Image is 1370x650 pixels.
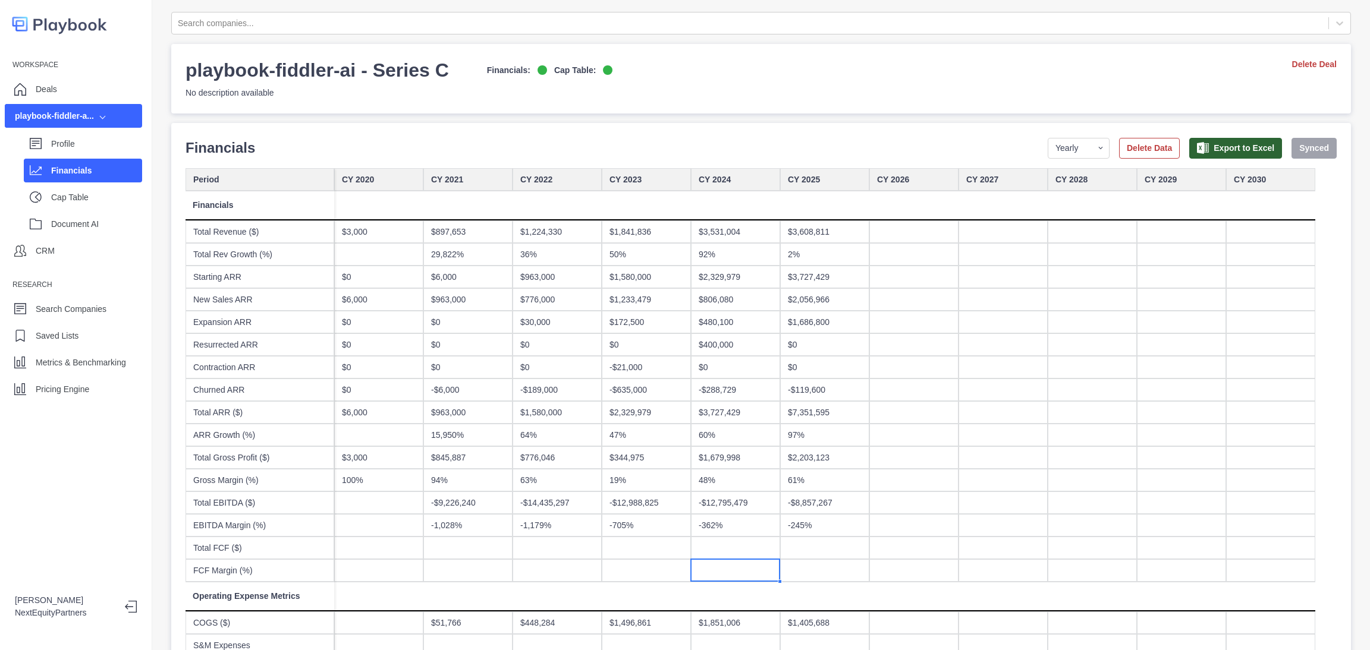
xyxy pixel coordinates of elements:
[423,288,513,311] div: $963,000
[691,611,780,634] div: $1,851,006
[603,65,612,75] img: on-logo
[513,220,602,243] div: $1,224,330
[602,243,691,266] div: 50%
[423,168,513,191] div: CY 2021
[691,243,780,266] div: 92%
[780,378,869,401] div: -$119,600
[186,559,334,582] div: FCF Margin (%)
[780,401,869,424] div: $7,351,595
[691,288,780,311] div: $806,080
[186,582,334,611] div: Operating Expense Metrics
[334,288,423,311] div: $6,000
[513,266,602,288] div: $963,000
[691,424,780,446] div: 60%
[1292,58,1337,71] a: Delete Deal
[36,83,57,96] p: Deals
[691,311,780,333] div: $480,100
[36,303,106,315] p: Search Companies
[691,378,780,401] div: -$288,729
[602,424,691,446] div: 47%
[186,266,334,288] div: Starting ARR
[423,243,513,266] div: 29,822%
[334,311,423,333] div: $0
[959,168,1048,191] div: CY 2027
[1119,138,1180,159] button: Delete Data
[334,401,423,424] div: $6,000
[487,64,530,77] p: Financials:
[186,401,334,424] div: Total ARR ($)
[423,378,513,401] div: -$6,000
[15,594,115,607] p: [PERSON_NAME]
[602,611,691,634] div: $1,496,861
[780,220,869,243] div: $3,608,811
[691,266,780,288] div: $2,329,979
[691,491,780,514] div: -$12,795,479
[186,611,334,634] div: COGS ($)
[513,311,602,333] div: $30,000
[186,446,334,469] div: Total Gross Profit ($)
[186,491,334,514] div: Total EBITDA ($)
[513,333,602,356] div: $0
[186,58,449,82] h3: playbook-fiddler-ai - Series C
[602,401,691,424] div: $2,329,979
[36,330,78,342] p: Saved Lists
[1137,168,1226,191] div: CY 2029
[602,168,691,191] div: CY 2023
[513,514,602,537] div: -1,179%
[554,64,596,77] p: Cap Table:
[334,333,423,356] div: $0
[513,611,602,634] div: $448,284
[602,311,691,333] div: $172,500
[513,491,602,514] div: -$14,435,297
[869,168,959,191] div: CY 2026
[1048,168,1137,191] div: CY 2028
[186,356,334,378] div: Contraction ARR
[691,356,780,378] div: $0
[186,243,334,266] div: Total Rev Growth (%)
[15,607,115,619] p: NextEquityPartners
[186,87,612,99] p: No description available
[334,168,423,191] div: CY 2020
[186,537,334,559] div: Total FCF ($)
[513,378,602,401] div: -$189,000
[423,514,513,537] div: -1,028%
[513,356,602,378] div: $0
[780,424,869,446] div: 97%
[423,220,513,243] div: $897,653
[423,266,513,288] div: $6,000
[423,446,513,469] div: $845,887
[36,245,55,257] p: CRM
[513,446,602,469] div: $776,046
[423,424,513,446] div: 15,950%
[186,469,334,491] div: Gross Margin (%)
[12,12,107,36] img: logo-colored
[186,424,334,446] div: ARR Growth (%)
[691,220,780,243] div: $3,531,004
[780,243,869,266] div: 2%
[186,168,334,191] div: Period
[602,469,691,491] div: 19%
[780,333,869,356] div: $0
[334,446,423,469] div: $3,000
[1292,138,1337,159] button: Synced
[1226,168,1315,191] div: CY 2030
[186,191,334,220] div: Financials
[513,424,602,446] div: 64%
[602,333,691,356] div: $0
[780,469,869,491] div: 61%
[186,220,334,243] div: Total Revenue ($)
[334,469,423,491] div: 100%
[602,266,691,288] div: $1,580,000
[186,378,334,401] div: Churned ARR
[423,401,513,424] div: $963,000
[334,266,423,288] div: $0
[334,356,423,378] div: $0
[780,288,869,311] div: $2,056,966
[334,220,423,243] div: $3,000
[423,311,513,333] div: $0
[691,514,780,537] div: -362%
[602,220,691,243] div: $1,841,836
[423,611,513,634] div: $51,766
[602,356,691,378] div: -$21,000
[513,469,602,491] div: 63%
